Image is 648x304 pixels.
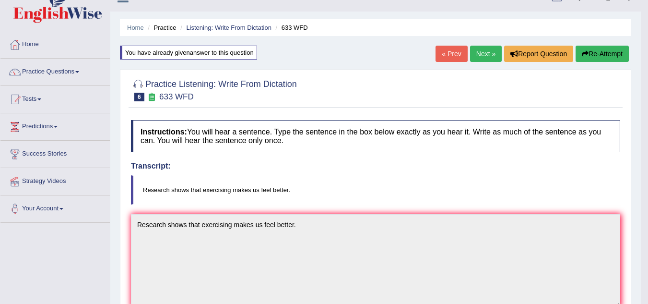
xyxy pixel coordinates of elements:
[127,24,144,31] a: Home
[159,92,194,101] small: 633 WFD
[0,141,110,165] a: Success Stories
[141,128,187,136] b: Instructions:
[504,46,573,62] button: Report Question
[470,46,502,62] a: Next »
[145,23,176,32] li: Practice
[131,162,620,170] h4: Transcript:
[147,93,157,102] small: Exam occurring question
[131,120,620,152] h4: You will hear a sentence. Type the sentence in the box below exactly as you hear it. Write as muc...
[273,23,308,32] li: 633 WFD
[120,46,257,60] div: You have already given answer to this question
[0,168,110,192] a: Strategy Videos
[186,24,271,31] a: Listening: Write From Dictation
[131,77,297,101] h2: Practice Listening: Write From Dictation
[134,93,144,101] span: 6
[0,31,110,55] a: Home
[0,195,110,219] a: Your Account
[131,175,620,205] blockquote: Research shows that exercising makes us feel better.
[0,59,110,83] a: Practice Questions
[0,86,110,110] a: Tests
[576,46,629,62] button: Re-Attempt
[0,113,110,137] a: Predictions
[436,46,467,62] a: « Prev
